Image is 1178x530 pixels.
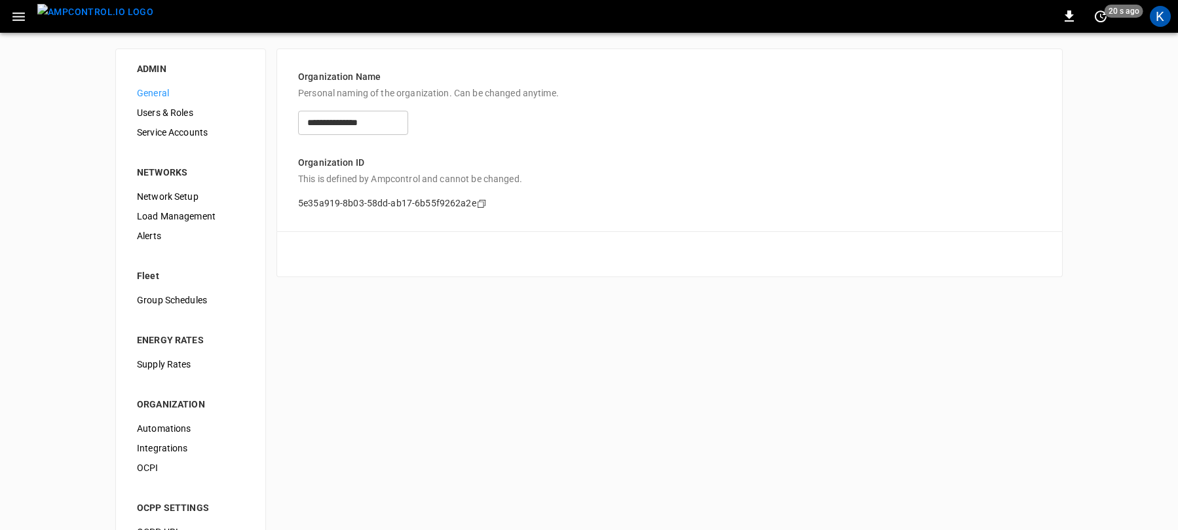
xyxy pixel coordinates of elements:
div: ENERGY RATES [137,333,244,347]
div: profile-icon [1150,6,1171,27]
div: OCPP SETTINGS [137,501,244,514]
div: Group Schedules [126,290,255,310]
span: Users & Roles [137,106,244,120]
span: Service Accounts [137,126,244,140]
div: Automations [126,419,255,438]
p: Organization ID [298,156,1041,170]
div: Network Setup [126,187,255,206]
p: Personal naming of the organization. Can be changed anytime. [298,86,1041,100]
div: Alerts [126,226,255,246]
p: 5e35a919-8b03-58dd-ab17-6b55f9262a2e [298,197,476,210]
span: 20 s ago [1105,5,1143,18]
div: Supply Rates [126,354,255,374]
div: ADMIN [137,62,244,75]
span: OCPI [137,461,244,475]
img: ampcontrol.io logo [37,4,153,20]
div: copy [476,197,489,211]
p: This is defined by Ampcontrol and cannot be changed. [298,172,1041,186]
span: General [137,86,244,100]
span: Load Management [137,210,244,223]
div: Load Management [126,206,255,226]
span: Supply Rates [137,358,244,371]
span: Integrations [137,442,244,455]
span: Automations [137,422,244,436]
span: Network Setup [137,190,244,204]
div: Fleet [137,269,244,282]
div: ORGANIZATION [137,398,244,411]
div: Users & Roles [126,103,255,123]
div: Service Accounts [126,123,255,142]
div: NETWORKS [137,166,244,179]
span: Group Schedules [137,293,244,307]
p: Organization Name [298,70,1041,84]
div: Integrations [126,438,255,458]
button: set refresh interval [1090,6,1111,27]
span: Alerts [137,229,244,243]
div: General [126,83,255,103]
div: OCPI [126,458,255,478]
